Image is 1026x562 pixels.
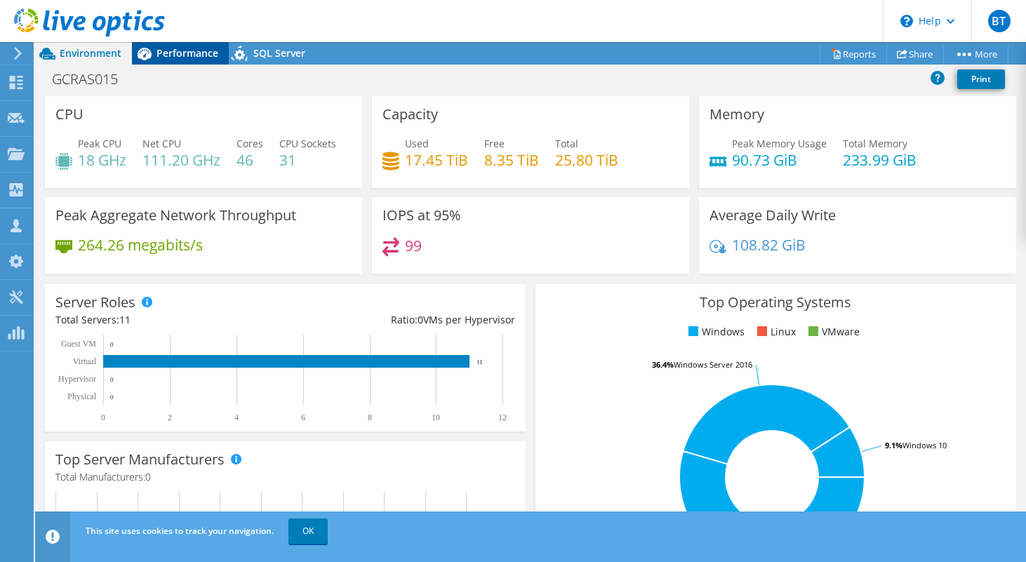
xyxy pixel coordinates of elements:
span: SQL Server [253,46,305,60]
text: 0 [110,376,114,383]
text: 10 [432,413,440,422]
span: Total [555,137,578,150]
text: 0 [101,413,105,422]
text: Physical [67,392,96,401]
h4: 264.26 megabits/s [78,237,203,253]
h3: Peak Aggregate Network Throughput [55,208,296,223]
svg: \n [900,15,913,27]
div: Total Servers: [55,312,285,328]
h4: 8.35 TiB [484,152,539,168]
tspan: Windows 10 [902,440,947,450]
h4: Total Manufacturers: [55,469,515,485]
text: 6 [301,413,305,422]
text: 2 [168,413,172,422]
span: 0 [145,470,151,483]
span: Peak Memory Usage [732,137,827,150]
tspan: 9.1% [885,440,902,450]
h3: CPU [55,107,84,122]
tspan: 36.4% [652,359,674,370]
text: 12 [498,413,507,422]
text: 11 [477,359,483,366]
text: 8 [368,413,372,422]
span: Total Memory [843,137,907,150]
span: Environment [60,46,121,60]
a: Share [886,43,944,65]
h4: 108.82 GiB [732,237,806,253]
h4: 31 [279,152,336,168]
h4: 233.99 GiB [843,152,917,168]
text: 4 [234,413,239,422]
li: Windows [685,324,745,340]
li: VMware [805,324,860,340]
h3: Top Server Manufacturers [55,452,225,467]
span: 11 [119,313,131,326]
span: BT [988,10,1011,32]
span: Net CPU [142,137,181,150]
span: Cores [236,137,263,150]
text: Guest VM [61,339,96,349]
h1: GCRAS015 [46,72,140,87]
a: Print [957,69,1005,89]
h4: 90.73 GiB [732,152,827,168]
div: Ratio: VMs per Hypervisor [285,312,514,328]
span: Free [484,137,505,150]
span: 0 [418,313,423,326]
h4: 18 GHz [78,152,126,168]
a: Reports [820,43,887,65]
h3: Memory [709,107,764,122]
text: 0 [110,341,114,348]
tspan: Windows Server 2016 [674,359,752,370]
h4: 111.20 GHz [142,152,220,168]
h3: Capacity [382,107,438,122]
span: CPU Sockets [279,137,336,150]
h3: Average Daily Write [709,208,836,223]
h3: IOPS at 95% [382,208,461,223]
a: More [943,43,1008,65]
li: Linux [754,324,796,340]
h4: 25.80 TiB [555,152,618,168]
text: Virtual [73,356,97,366]
text: Hypervisor [58,374,96,384]
a: OK [288,518,328,544]
h3: Top Operating Systems [546,295,1006,310]
h4: 99 [405,238,422,253]
h4: 46 [236,152,263,168]
span: Performance [156,46,218,60]
span: Peak CPU [78,137,121,150]
h4: 17.45 TiB [405,152,468,168]
span: Used [405,137,429,150]
text: 0 [110,394,114,401]
span: This site uses cookies to track your navigation. [86,525,274,537]
h3: Server Roles [55,295,135,310]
